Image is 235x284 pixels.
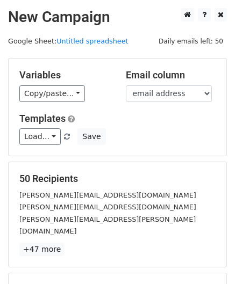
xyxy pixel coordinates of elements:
[19,173,216,185] h5: 50 Recipients
[155,35,227,47] span: Daily emails left: 50
[19,243,65,256] a: +47 more
[155,37,227,45] a: Daily emails left: 50
[19,85,85,102] a: Copy/paste...
[8,8,227,26] h2: New Campaign
[126,69,216,81] h5: Email column
[8,37,129,45] small: Google Sheet:
[77,128,105,145] button: Save
[19,203,196,211] small: [PERSON_NAME][EMAIL_ADDRESS][DOMAIN_NAME]
[19,128,61,145] a: Load...
[56,37,128,45] a: Untitled spreadsheet
[19,215,196,236] small: [PERSON_NAME][EMAIL_ADDRESS][PERSON_NAME][DOMAIN_NAME]
[19,69,110,81] h5: Variables
[19,113,66,124] a: Templates
[19,191,196,199] small: [PERSON_NAME][EMAIL_ADDRESS][DOMAIN_NAME]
